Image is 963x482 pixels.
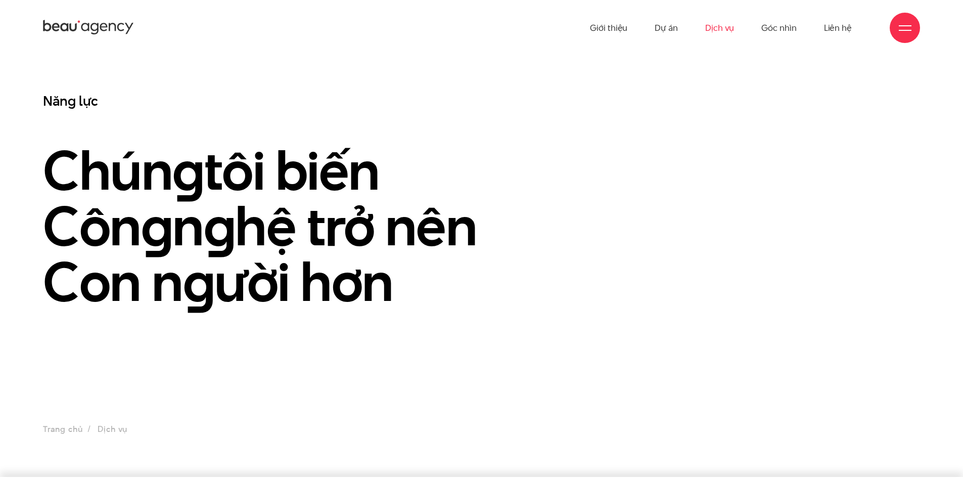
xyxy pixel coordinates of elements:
[43,92,695,110] h3: Năng lực
[43,423,82,435] a: Trang chủ
[183,244,215,320] en: g
[204,188,236,264] en: g
[141,188,173,264] en: g
[172,133,204,208] en: g
[43,143,695,310] h1: Chún tôi biến Côn n hệ trở nên Con n ười hơn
